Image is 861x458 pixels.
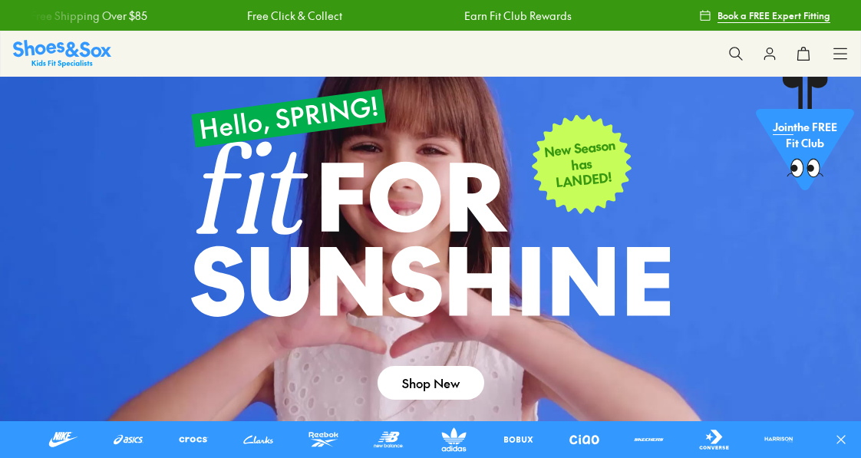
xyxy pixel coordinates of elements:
img: SNS_Logo_Responsive.svg [13,40,111,67]
span: Join [773,119,793,134]
a: Free Shipping Over $85 [29,8,146,24]
a: Shoes & Sox [13,40,111,67]
p: the FREE Fit Club [756,107,854,163]
a: Book a FREE Expert Fitting [699,2,830,29]
a: Free Click & Collect [246,8,341,24]
a: Shop New [378,366,484,400]
a: Earn Fit Club Rewards [463,8,570,24]
span: Book a FREE Expert Fitting [717,8,830,22]
a: Jointhe FREE Fit Club [756,76,854,199]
